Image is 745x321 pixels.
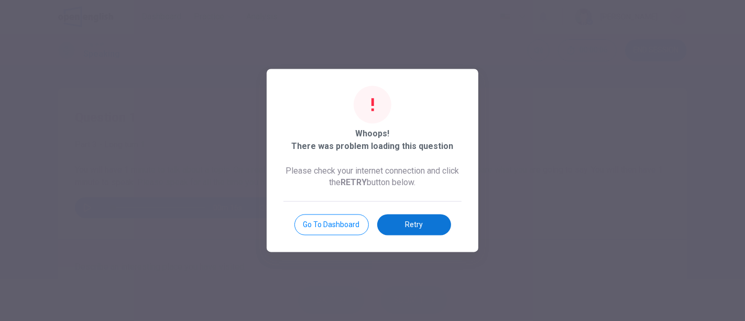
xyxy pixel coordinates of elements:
[294,215,369,236] button: Go to Dashboard
[377,215,451,236] button: Retry
[356,128,390,141] span: Whoops!
[341,178,367,188] b: RETRY
[283,166,462,189] span: Please check your internet connection and click the button below.
[292,141,454,153] span: There was problem loading this question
